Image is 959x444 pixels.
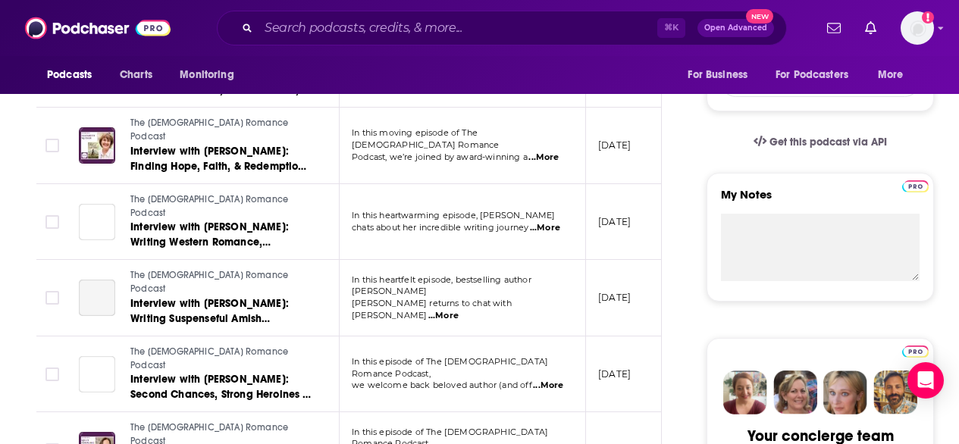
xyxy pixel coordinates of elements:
span: For Podcasters [776,64,848,86]
span: Toggle select row [45,291,59,305]
span: Logged in as lorlinskyyorkshire [901,11,934,45]
label: My Notes [721,187,920,214]
img: Jon Profile [873,371,917,414]
img: Podchaser - Follow, Share and Rate Podcasts [25,14,171,42]
span: Interview with [PERSON_NAME]: Finding Hope, Faith, & Redemption in the Rubble of WWII [130,145,306,188]
span: Interview with [PERSON_NAME]: Second Chances, Strong Heroines & Stories Designed with Love [130,373,311,416]
a: The [DEMOGRAPHIC_DATA] Romance Podcast [130,346,312,372]
img: Podchaser Pro [902,180,929,192]
img: User Profile [901,11,934,45]
svg: Add a profile image [922,11,934,23]
button: open menu [169,61,253,89]
button: open menu [867,61,923,89]
p: [DATE] [598,215,631,228]
p: [DATE] [598,367,631,380]
span: ...More [530,222,560,234]
span: ...More [428,310,459,322]
span: In this moving episode of The [DEMOGRAPHIC_DATA] Romance [352,127,499,150]
div: Search podcasts, credits, & more... [217,11,787,45]
button: open menu [36,61,111,89]
span: The [DEMOGRAPHIC_DATA] Romance Podcast [130,194,288,218]
img: Jules Profile [823,371,867,414]
span: Interview with [PERSON_NAME]: Writing Suspenseful Amish Romance, Redemptive Love, and Finding Cou... [130,297,296,355]
span: The [DEMOGRAPHIC_DATA] Romance Podcast [130,270,288,294]
img: Barbara Profile [773,371,817,414]
a: Interview with [PERSON_NAME]: Second Chances, Strong Heroines & Stories Designed with Love [130,372,312,402]
a: Interview with [PERSON_NAME]: Finding Hope, Faith, & Redemption in the Rubble of WWII [130,144,312,174]
span: The [DEMOGRAPHIC_DATA] Romance Podcast [130,117,288,142]
a: The [DEMOGRAPHIC_DATA] Romance Podcast [130,269,312,295]
span: The [DEMOGRAPHIC_DATA] Romance Podcast [130,346,288,371]
a: Interview with [PERSON_NAME]: Writing Suspenseful Amish Romance, Redemptive Love, and Finding Cou... [130,296,312,327]
p: [DATE] [598,291,631,304]
button: open menu [766,61,870,89]
span: Toggle select row [45,139,59,152]
a: Pro website [902,343,929,358]
span: we welcome back beloved author (and off [352,380,532,390]
span: ...More [533,380,563,392]
a: Show notifications dropdown [821,15,847,41]
button: open menu [677,61,766,89]
span: In this heartfelt episode, bestselling author [PERSON_NAME] [352,274,531,297]
span: New [746,9,773,23]
a: Pro website [902,178,929,192]
a: Interview with [PERSON_NAME]: Writing Western Romance, Redemption, and Mail-Order Brides [130,220,312,250]
span: Interview with [PERSON_NAME]: Writing Western Romance, Redemption, and Mail-Order Brides [130,220,310,264]
input: Search podcasts, credits, & more... [259,16,657,40]
span: Podcasts [47,64,92,86]
span: In this episode of The [DEMOGRAPHIC_DATA] Romance Podcast, [352,356,548,379]
a: Get this podcast via API [741,124,899,161]
button: Open AdvancedNew [697,19,774,37]
a: The [DEMOGRAPHIC_DATA] Romance Podcast [130,193,312,220]
div: Open Intercom Messenger [907,362,944,399]
img: Sydney Profile [723,371,767,414]
span: ⌘ K [657,18,685,38]
span: Get this podcast via API [769,136,887,149]
span: Toggle select row [45,367,59,381]
span: Charts [120,64,152,86]
span: Toggle select row [45,215,59,229]
a: Show notifications dropdown [859,15,882,41]
p: [DATE] [598,139,631,152]
span: chats about her incredible writing journey [352,222,528,233]
span: Podcast, we’re joined by award-winning a [352,152,528,162]
span: For Business [688,64,747,86]
span: ...More [528,152,559,164]
span: Open Advanced [704,24,767,32]
a: The [DEMOGRAPHIC_DATA] Romance Podcast [130,117,312,143]
img: Podchaser Pro [902,346,929,358]
a: Charts [110,61,161,89]
span: [PERSON_NAME] returns to chat with [PERSON_NAME] [352,298,512,320]
span: Monitoring [180,64,233,86]
span: In this heartwarming episode, [PERSON_NAME] [352,210,555,220]
span: More [878,64,904,86]
button: Show profile menu [901,11,934,45]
